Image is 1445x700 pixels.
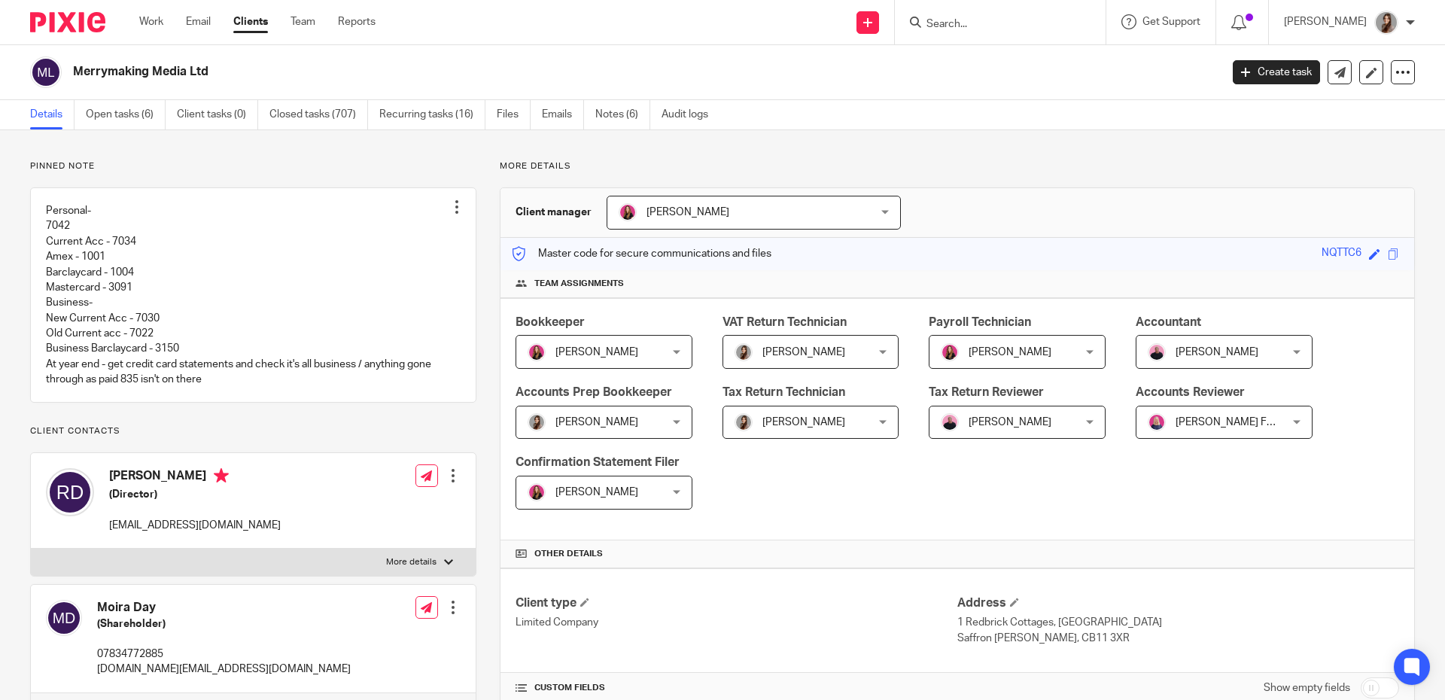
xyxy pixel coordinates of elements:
span: Bookkeeper [516,316,585,328]
span: Other details [534,548,603,560]
span: Accounts Reviewer [1136,386,1245,398]
span: Payroll Technician [929,316,1031,328]
i: Primary [214,468,229,483]
span: VAT Return Technician [722,316,847,328]
img: Cheryl%20Sharp%20FCCA.png [1148,413,1166,431]
input: Search [925,18,1060,32]
label: Show empty fields [1264,680,1350,695]
span: Get Support [1142,17,1200,27]
span: [PERSON_NAME] [969,417,1051,428]
img: 22.png [1374,11,1398,35]
h5: (Director) [109,487,281,502]
a: Client tasks (0) [177,100,258,129]
img: Bio%20-%20Kemi%20.png [941,413,959,431]
span: Team assignments [534,278,624,290]
img: 17.png [941,343,959,361]
img: Pixie [30,12,105,32]
a: Email [186,14,211,29]
span: Accountant [1136,316,1201,328]
h4: Moira Day [97,600,351,616]
h5: (Shareholder) [97,616,351,632]
span: [PERSON_NAME] [555,347,638,358]
img: 17.png [619,203,637,221]
p: Master code for secure communications and files [512,246,771,261]
h3: Client manager [516,205,592,220]
a: Team [291,14,315,29]
a: Open tasks (6) [86,100,166,129]
h2: Merrymaking Media Ltd [73,64,983,80]
p: [DOMAIN_NAME][EMAIL_ADDRESS][DOMAIN_NAME] [97,662,351,677]
img: 22.png [735,343,753,361]
div: NQTTC6 [1322,245,1361,263]
a: Emails [542,100,584,129]
span: Accounts Prep Bookkeeper [516,386,672,398]
p: 1 Redbrick Cottages, [GEOGRAPHIC_DATA] [957,615,1399,630]
a: Clients [233,14,268,29]
p: More details [500,160,1415,172]
p: Limited Company [516,615,957,630]
span: [PERSON_NAME] [555,487,638,498]
h4: CUSTOM FIELDS [516,682,957,694]
p: [EMAIL_ADDRESS][DOMAIN_NAME] [109,518,281,533]
span: [PERSON_NAME] FCCA [1176,417,1288,428]
img: Bio%20-%20Kemi%20.png [1148,343,1166,361]
span: [PERSON_NAME] [969,347,1051,358]
h4: Client type [516,595,957,611]
span: [PERSON_NAME] [762,417,845,428]
img: svg%3E [30,56,62,88]
p: Pinned note [30,160,476,172]
a: Closed tasks (707) [269,100,368,129]
p: Client contacts [30,425,476,437]
a: Recurring tasks (16) [379,100,485,129]
p: [PERSON_NAME] [1284,14,1367,29]
a: Audit logs [662,100,719,129]
img: svg%3E [46,468,94,516]
a: Details [30,100,75,129]
span: [PERSON_NAME] [555,417,638,428]
span: [PERSON_NAME] [1176,347,1258,358]
img: 17.png [528,343,546,361]
span: Tax Return Technician [722,386,845,398]
img: 22.png [735,413,753,431]
p: More details [386,556,437,568]
h4: Address [957,595,1399,611]
a: Reports [338,14,376,29]
h4: [PERSON_NAME] [109,468,281,487]
a: Files [497,100,531,129]
p: 07834772885 [97,647,351,662]
img: 22.png [528,413,546,431]
span: Confirmation Statement Filer [516,456,680,468]
span: Tax Return Reviewer [929,386,1044,398]
span: [PERSON_NAME] [646,207,729,218]
img: svg%3E [46,600,82,636]
a: Notes (6) [595,100,650,129]
a: Work [139,14,163,29]
p: Saffron [PERSON_NAME], CB11 3XR [957,631,1399,646]
a: Create task [1233,60,1320,84]
img: 17.png [528,483,546,501]
span: [PERSON_NAME] [762,347,845,358]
